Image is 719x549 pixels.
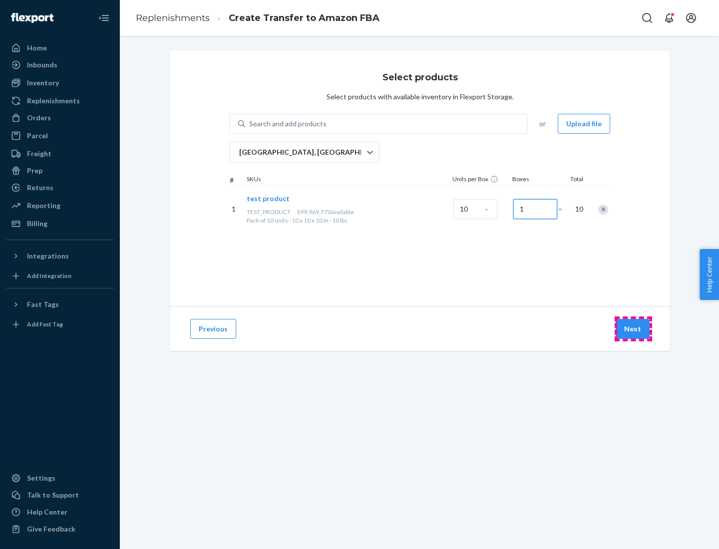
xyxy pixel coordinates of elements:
[247,208,291,216] span: TEST_PRODUCT
[27,507,67,517] div: Help Center
[6,198,114,214] a: Reporting
[6,75,114,91] a: Inventory
[27,201,60,211] div: Reporting
[681,8,701,28] button: Open account menu
[382,71,458,84] h3: Select products
[6,316,114,332] a: Add Fast Tag
[6,40,114,56] a: Home
[27,320,63,328] div: Add Fast Tag
[700,249,719,300] button: Help Center
[6,504,114,520] a: Help Center
[190,319,236,339] button: Previous
[136,12,210,23] a: Replenishments
[616,319,650,339] button: Next
[27,473,55,483] div: Settings
[558,204,568,214] span: =
[247,194,290,203] span: test product
[27,43,47,53] div: Home
[573,204,583,214] span: 10
[27,149,51,159] div: Freight
[560,175,585,185] div: Total
[27,251,69,261] div: Integrations
[128,3,387,33] ol: breadcrumbs
[510,175,560,185] div: Boxes
[6,470,114,486] a: Settings
[6,110,114,126] a: Orders
[27,219,47,229] div: Billing
[6,268,114,284] a: Add Integration
[232,204,243,214] p: 1
[247,216,449,225] div: Pack of 10 units · 10 x 10 x 10 in · 10 lbs
[558,114,610,134] button: Upload file
[6,248,114,264] button: Integrations
[27,272,71,280] div: Add Integration
[6,128,114,144] a: Parcel
[513,199,557,219] input: Number of boxes
[230,175,245,185] div: #
[327,92,514,102] div: Select products with available inventory in Flexport Storage.
[94,8,114,28] button: Close Navigation
[27,490,79,500] div: Talk to Support
[247,194,290,204] button: test product
[27,96,80,106] div: Replenishments
[239,147,366,157] p: [GEOGRAPHIC_DATA], [GEOGRAPHIC_DATA]
[6,146,114,162] a: Freight
[6,521,114,537] button: Give Feedback
[27,60,57,70] div: Inbounds
[637,8,657,28] button: Open Search Box
[539,119,546,129] span: or
[229,12,379,23] a: Create Transfer to Amazon FBA
[6,487,114,503] a: Talk to Support
[6,163,114,179] a: Prep
[27,299,59,309] div: Fast Tags
[6,180,114,196] a: Returns
[6,216,114,232] a: Billing
[27,524,75,534] div: Give Feedback
[297,208,354,216] span: 199,969,770 available
[27,166,42,176] div: Prep
[27,131,48,141] div: Parcel
[27,113,51,123] div: Orders
[249,119,327,129] div: Search and add products
[11,13,53,23] img: Flexport logo
[238,147,239,157] input: [GEOGRAPHIC_DATA], [GEOGRAPHIC_DATA]
[453,199,497,219] input: Case Quantity
[27,78,59,88] div: Inventory
[6,296,114,312] button: Fast Tags
[6,93,114,109] a: Replenishments
[245,175,450,185] div: SKUs
[450,175,510,185] div: Units per Box
[27,183,53,193] div: Returns
[598,205,608,215] div: Remove Item
[659,8,679,28] button: Open notifications
[6,57,114,73] a: Inbounds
